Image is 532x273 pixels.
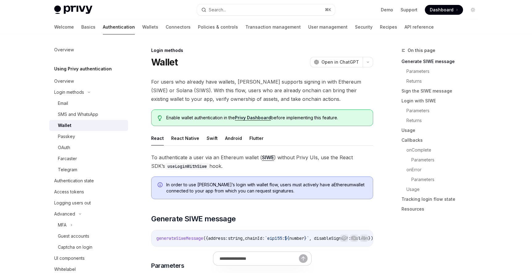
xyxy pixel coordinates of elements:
a: API reference [405,20,434,34]
a: Overview [49,44,128,55]
code: useLoginWithSiwe [165,163,209,170]
div: Guest accounts [58,232,89,240]
span: Dashboard [430,7,453,13]
svg: Info [158,182,164,188]
a: Logging users out [49,197,128,208]
a: Sign the SIWE message [401,86,483,96]
a: SIWE [262,154,274,161]
a: Connectors [166,20,191,34]
button: React [151,131,164,145]
img: light logo [54,6,92,14]
a: Parameters [411,155,483,165]
span: , [243,235,245,241]
div: Search... [209,6,226,14]
span: To authenticate a user via an Ethereum wallet ( ) without Privy UIs, use the React SDK’s hook. [151,153,373,170]
div: Email [58,100,68,107]
div: Authentication state [54,177,94,184]
a: User management [308,20,348,34]
h5: Using Privy authentication [54,65,112,73]
div: Passkey [58,133,75,140]
span: Generate SIWE message [151,214,236,224]
span: string [228,235,243,241]
span: generateSiweMessage [156,235,203,241]
a: Overview [49,76,128,87]
a: Transaction management [245,20,301,34]
button: Toggle dark mode [468,5,478,15]
a: Dashboard [425,5,463,15]
a: Callbacks [401,135,483,145]
span: , disableSignup? [309,235,349,241]
a: Parameters [406,66,483,76]
a: onComplete [406,145,483,155]
a: Usage [406,184,483,194]
a: Support [401,7,417,13]
button: Flutter [249,131,264,145]
span: chainId: [245,235,265,241]
span: } [304,235,307,241]
a: Parameters [406,106,483,116]
span: : [349,235,351,241]
a: Telegram [49,164,128,175]
button: Copy the contents from the code block [350,234,358,242]
div: Logging users out [54,199,91,207]
span: `eip155: [265,235,284,241]
a: Email [49,98,128,109]
span: Open in ChatGPT [321,59,359,65]
a: Login with SIWE [401,96,483,106]
span: On this page [408,47,435,54]
button: Open in ChatGPT [310,57,363,67]
span: ${ [284,235,289,241]
button: Ask AI [360,234,368,242]
div: Access tokens [54,188,84,196]
a: Demo [381,7,393,13]
a: Welcome [54,20,74,34]
a: Authentication [103,20,135,34]
a: Wallet [49,120,128,131]
a: onError [406,165,483,175]
a: Resources [401,204,483,214]
div: Whitelabel [54,266,76,273]
span: Enable wallet authentication in the before implementing this feature. [166,115,367,121]
div: SMS and WhatsApp [58,111,98,118]
div: Overview [54,46,74,53]
div: OAuth [58,144,70,151]
button: Swift [207,131,218,145]
a: Wallets [142,20,158,34]
a: Privy Dashboard [235,115,271,121]
a: SMS and WhatsApp [49,109,128,120]
span: address: [208,235,228,241]
a: Authentication state [49,175,128,186]
div: Overview [54,77,74,85]
div: Wallet [58,122,71,129]
a: Guest accounts [49,231,128,242]
button: Search...⌘K [197,4,335,15]
button: Report incorrect code [340,234,348,242]
a: Usage [401,125,483,135]
a: Passkey [49,131,128,142]
a: Generate SIWE message [401,57,483,66]
a: Parameters [411,175,483,184]
a: Farcaster [49,153,128,164]
span: For users who already have wallets, [PERSON_NAME] supports signing in with Ethereum (SIWE) or Sol... [151,77,373,103]
button: Android [225,131,242,145]
div: UI components [54,255,85,262]
a: Access tokens [49,186,128,197]
a: Recipes [380,20,397,34]
a: Policies & controls [198,20,238,34]
button: React Native [171,131,199,145]
button: Send message [299,254,308,263]
a: Returns [406,116,483,125]
a: Returns [406,76,483,86]
div: Login methods [54,89,84,96]
div: Login methods [151,47,373,53]
a: OAuth [49,142,128,153]
span: ⌘ K [325,7,331,12]
a: Security [355,20,373,34]
a: Captcha on login [49,242,128,253]
span: ({ [203,235,208,241]
span: ` [307,235,309,241]
div: Captcha on login [58,243,92,251]
div: Farcaster [58,155,77,162]
span: number [289,235,304,241]
div: MFA [58,221,66,229]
